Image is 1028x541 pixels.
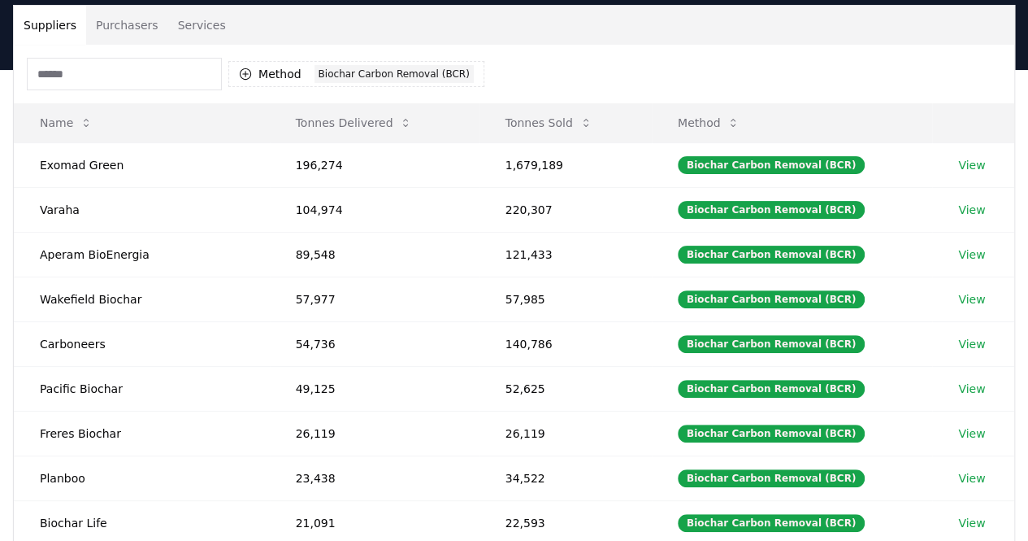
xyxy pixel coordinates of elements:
td: Exomad Green [14,142,270,187]
td: Freres Biochar [14,411,270,456]
button: Suppliers [14,6,86,45]
td: 220,307 [479,187,652,232]
td: 196,274 [270,142,479,187]
a: View [958,291,985,308]
a: View [958,381,985,397]
a: View [958,202,985,218]
button: Tonnes Delivered [283,107,426,139]
td: 121,433 [479,232,652,277]
td: Varaha [14,187,270,232]
a: View [958,157,985,173]
td: Wakefield Biochar [14,277,270,321]
td: 26,119 [479,411,652,456]
div: Biochar Carbon Removal (BCR) [678,201,865,219]
div: Biochar Carbon Removal (BCR) [678,335,865,353]
div: Biochar Carbon Removal (BCR) [678,469,865,487]
td: 26,119 [270,411,479,456]
div: Biochar Carbon Removal (BCR) [678,290,865,308]
td: 23,438 [270,456,479,500]
td: Planboo [14,456,270,500]
td: 104,974 [270,187,479,232]
td: 52,625 [479,366,652,411]
div: Biochar Carbon Removal (BCR) [314,65,474,83]
div: Biochar Carbon Removal (BCR) [678,425,865,443]
a: View [958,425,985,442]
button: Purchasers [86,6,168,45]
td: 34,522 [479,456,652,500]
td: 1,679,189 [479,142,652,187]
td: 57,985 [479,277,652,321]
button: Tonnes Sold [492,107,605,139]
td: Carboneers [14,321,270,366]
div: Biochar Carbon Removal (BCR) [678,156,865,174]
a: View [958,336,985,352]
div: Biochar Carbon Removal (BCR) [678,246,865,264]
a: View [958,247,985,263]
td: 49,125 [270,366,479,411]
button: Name [27,107,106,139]
td: 140,786 [479,321,652,366]
td: Aperam BioEnergia [14,232,270,277]
button: MethodBiochar Carbon Removal (BCR) [228,61,484,87]
button: Services [168,6,236,45]
a: View [958,470,985,486]
td: 57,977 [270,277,479,321]
td: 54,736 [270,321,479,366]
button: Method [665,107,753,139]
a: View [958,515,985,531]
div: Biochar Carbon Removal (BCR) [678,380,865,398]
td: Pacific Biochar [14,366,270,411]
div: Biochar Carbon Removal (BCR) [678,514,865,532]
td: 89,548 [270,232,479,277]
